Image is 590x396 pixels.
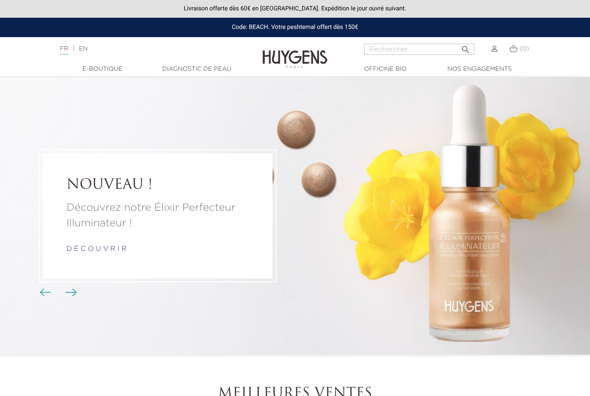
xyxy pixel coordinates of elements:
div: Boutons du carrousel [43,286,71,299]
div: | [56,44,239,54]
a: FR [60,46,68,55]
i:  [460,42,471,52]
span: (0) [520,46,529,52]
a: Diagnostic de peau [153,65,240,74]
button:  [458,41,473,53]
a: EN [79,46,88,52]
a: Découvrez notre Élixir Perfecteur Illuminateur ! [67,200,249,231]
img: Huygens [263,36,327,70]
a: Officine Bio [342,65,428,74]
a: d é c o u v r i r [67,246,127,253]
a: Nos engagements [436,65,523,74]
a: NOUVEAU ! [67,177,249,193]
a: E-Boutique [59,65,146,74]
input: Rechercher [364,44,474,55]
